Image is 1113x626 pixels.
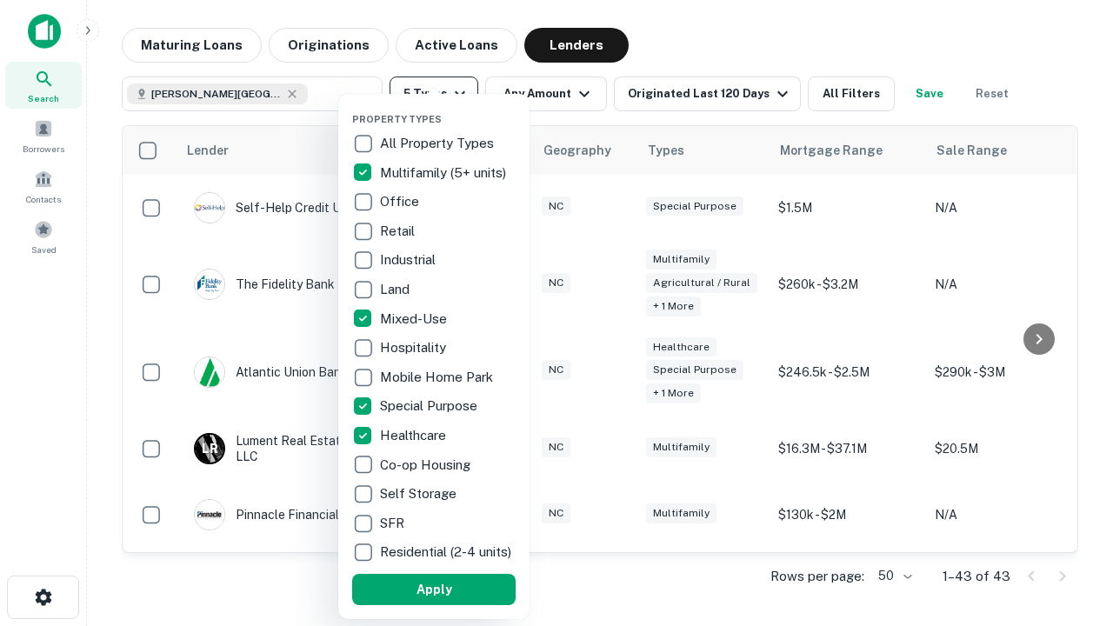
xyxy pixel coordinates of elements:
p: Special Purpose [380,396,481,416]
p: Self Storage [380,483,460,504]
span: Property Types [352,114,442,124]
p: SFR [380,513,408,534]
p: Office [380,191,423,212]
p: Mixed-Use [380,309,450,330]
p: All Property Types [380,133,497,154]
p: Hospitality [380,337,450,358]
p: Healthcare [380,425,450,446]
p: Co-op Housing [380,455,474,476]
p: Land [380,279,413,300]
button: Apply [352,574,516,605]
iframe: Chat Widget [1026,487,1113,570]
p: Industrial [380,250,439,270]
p: Multifamily (5+ units) [380,163,510,183]
p: Residential (2-4 units) [380,542,515,563]
p: Retail [380,221,418,242]
p: Mobile Home Park [380,367,497,388]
